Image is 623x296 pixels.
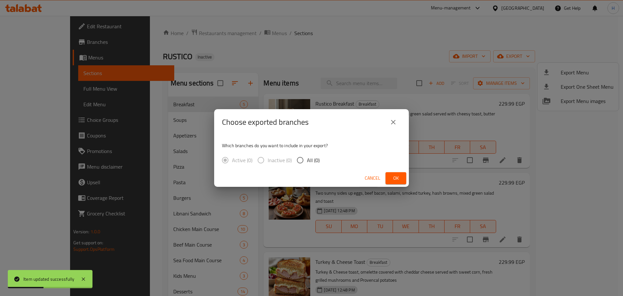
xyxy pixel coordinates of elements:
[362,172,383,184] button: Cancel
[307,156,320,164] span: All (0)
[385,172,406,184] button: Ok
[268,156,292,164] span: Inactive (0)
[385,114,401,130] button: close
[232,156,252,164] span: Active (0)
[391,174,401,182] span: Ok
[222,117,309,127] h2: Choose exported branches
[23,276,74,283] div: Item updated successfully
[222,142,401,149] p: Which branches do you want to include in your export?
[365,174,380,182] span: Cancel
